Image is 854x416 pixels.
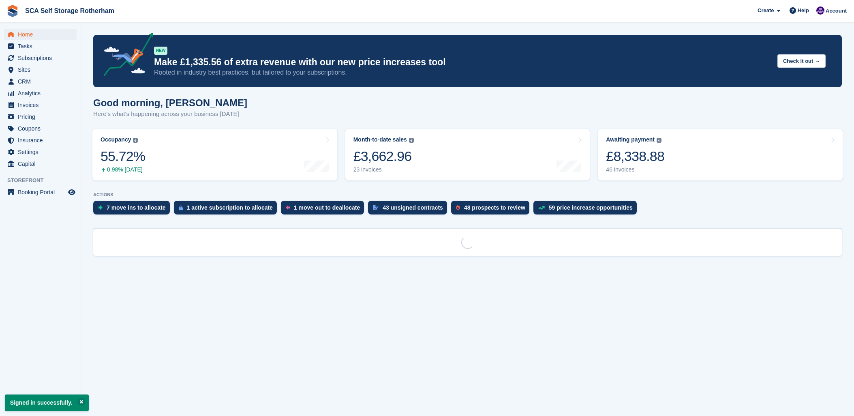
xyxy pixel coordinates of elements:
img: price-adjustments-announcement-icon-8257ccfd72463d97f412b2fc003d46551f7dbcb40ab6d574587a9cd5c0d94... [97,33,154,79]
span: Pricing [18,111,66,122]
a: menu [4,187,77,198]
span: Storefront [7,176,81,184]
span: Account [826,7,847,15]
span: Subscriptions [18,52,66,64]
div: 1 active subscription to allocate [187,204,273,211]
a: menu [4,52,77,64]
a: 59 price increase opportunities [533,201,641,219]
a: Preview store [67,187,77,197]
span: Coupons [18,123,66,134]
a: menu [4,64,77,75]
img: prospect-51fa495bee0391a8d652442698ab0144808aea92771e9ea1ae160a38d050c398.svg [456,205,460,210]
a: 43 unsigned contracts [368,201,451,219]
div: Awaiting payment [606,136,655,143]
a: menu [4,123,77,134]
a: menu [4,135,77,146]
img: active_subscription_to_allocate_icon-d502201f5373d7db506a760aba3b589e785aa758c864c3986d89f69b8ff3... [179,205,183,210]
img: price_increase_opportunities-93ffe204e8149a01c8c9dc8f82e8f89637d9d84a8eef4429ea346261dce0b2c0.svg [538,206,545,210]
span: Settings [18,146,66,158]
span: Home [18,29,66,40]
span: Sites [18,64,66,75]
a: menu [4,146,77,158]
p: Rooted in industry best practices, but tailored to your subscriptions. [154,68,771,77]
a: 48 prospects to review [451,201,533,219]
p: ACTIONS [93,192,842,197]
div: £8,338.88 [606,148,664,165]
a: menu [4,88,77,99]
div: Occupancy [101,136,131,143]
a: Awaiting payment £8,338.88 46 invoices [598,129,843,180]
a: menu [4,158,77,169]
img: Kelly Neesham [816,6,824,15]
div: 46 invoices [606,166,664,173]
div: 1 move out to deallocate [294,204,360,211]
a: menu [4,111,77,122]
div: 23 invoices [353,166,414,173]
img: icon-info-grey-7440780725fd019a000dd9b08b2336e03edf1995a4989e88bcd33f0948082b44.svg [409,138,414,143]
div: 48 prospects to review [464,204,525,211]
a: 7 move ins to allocate [93,201,174,219]
a: menu [4,76,77,87]
span: Capital [18,158,66,169]
a: menu [4,29,77,40]
div: 0.98% [DATE] [101,166,145,173]
div: £3,662.96 [353,148,414,165]
h1: Good morning, [PERSON_NAME] [93,97,247,108]
span: Create [758,6,774,15]
span: Booking Portal [18,187,66,198]
div: 55.72% [101,148,145,165]
a: menu [4,41,77,52]
a: 1 move out to deallocate [281,201,368,219]
div: 43 unsigned contracts [383,204,443,211]
img: move_outs_to_deallocate_icon-f764333ba52eb49d3ac5e1228854f67142a1ed5810a6f6cc68b1a99e826820c5.svg [286,205,290,210]
a: Occupancy 55.72% 0.98% [DATE] [92,129,337,180]
button: Check it out → [777,54,826,68]
span: Analytics [18,88,66,99]
div: 7 move ins to allocate [107,204,166,211]
div: Month-to-date sales [353,136,407,143]
img: icon-info-grey-7440780725fd019a000dd9b08b2336e03edf1995a4989e88bcd33f0948082b44.svg [657,138,661,143]
p: Here's what's happening across your business [DATE] [93,109,247,119]
p: Make £1,335.56 of extra revenue with our new price increases tool [154,56,771,68]
a: menu [4,99,77,111]
span: Insurance [18,135,66,146]
span: Tasks [18,41,66,52]
a: 1 active subscription to allocate [174,201,281,219]
a: SCA Self Storage Rotherham [22,4,118,17]
img: contract_signature_icon-13c848040528278c33f63329250d36e43548de30e8caae1d1a13099fd9432cc5.svg [373,205,379,210]
img: move_ins_to_allocate_icon-fdf77a2bb77ea45bf5b3d319d69a93e2d87916cf1d5bf7949dd705db3b84f3ca.svg [98,205,103,210]
div: 59 price increase opportunities [549,204,633,211]
span: CRM [18,76,66,87]
a: Month-to-date sales £3,662.96 23 invoices [345,129,590,180]
img: stora-icon-8386f47178a22dfd0bd8f6a31ec36ba5ce8667c1dd55bd0f319d3a0aa187defe.svg [6,5,19,17]
div: NEW [154,47,167,55]
span: Invoices [18,99,66,111]
p: Signed in successfully. [5,395,89,411]
span: Help [798,6,809,15]
img: icon-info-grey-7440780725fd019a000dd9b08b2336e03edf1995a4989e88bcd33f0948082b44.svg [133,138,138,143]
